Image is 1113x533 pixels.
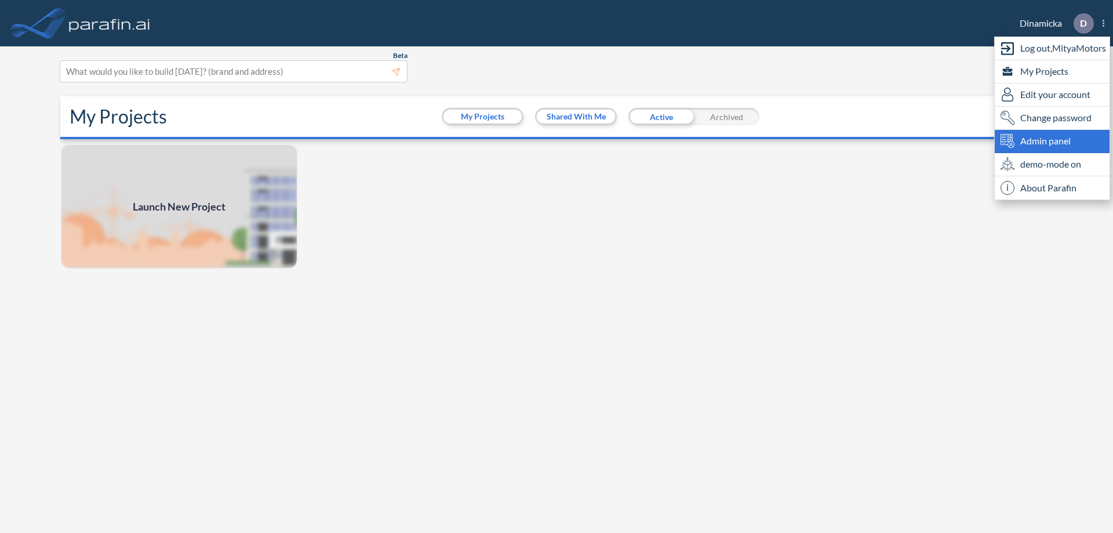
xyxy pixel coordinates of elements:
span: About Parafin [1020,181,1076,195]
span: Edit your account [1020,88,1090,101]
div: Log out [995,37,1110,60]
span: Beta [393,51,408,60]
div: My Projects [995,60,1110,84]
div: Archived [694,108,759,125]
div: Active [628,108,694,125]
div: About Parafin [995,176,1110,200]
img: add [60,144,298,269]
span: i [1001,181,1014,195]
span: Admin panel [1020,134,1071,148]
img: logo [67,12,152,35]
a: Launch New Project [60,144,298,269]
span: Change password [1020,111,1092,125]
span: Launch New Project [133,199,225,215]
button: Shared With Me [537,110,615,124]
div: Dinamicka [1002,13,1104,34]
h2: My Projects [70,106,167,128]
p: D [1080,18,1087,28]
div: Admin panel [995,130,1110,153]
div: Change password [995,107,1110,130]
div: Edit user [995,84,1110,107]
span: My Projects [1020,64,1068,78]
span: demo-mode on [1020,157,1081,171]
div: demo-mode on [995,153,1110,176]
button: My Projects [443,110,522,124]
span: Log out, MityaMotors [1020,41,1106,55]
